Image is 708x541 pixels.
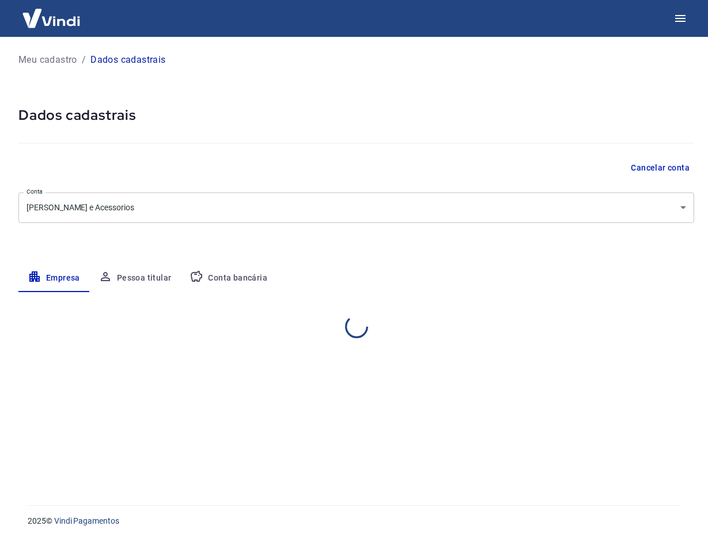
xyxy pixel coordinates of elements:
a: Meu cadastro [18,53,77,67]
p: Dados cadastrais [90,53,165,67]
button: Empresa [18,264,89,292]
img: Vindi [14,1,89,36]
button: Pessoa titular [89,264,181,292]
button: Cancelar conta [626,157,694,179]
p: 2025 © [28,515,680,527]
div: [PERSON_NAME] e Acessorios [18,192,694,223]
button: Conta bancária [180,264,277,292]
label: Conta [26,187,43,196]
a: Vindi Pagamentos [54,516,119,525]
p: / [82,53,86,67]
h5: Dados cadastrais [18,106,694,124]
